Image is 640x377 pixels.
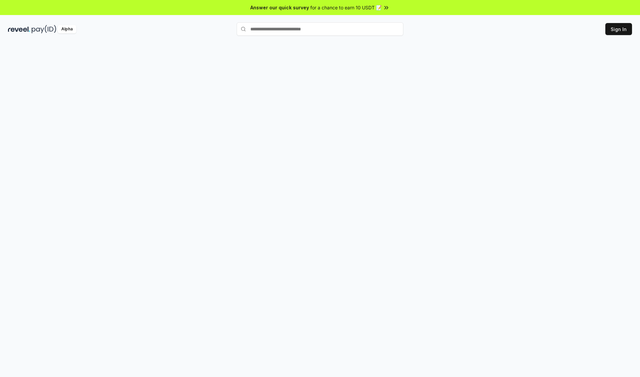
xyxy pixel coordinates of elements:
button: Sign In [605,23,632,35]
img: reveel_dark [8,25,30,33]
span: for a chance to earn 10 USDT 📝 [310,4,382,11]
img: pay_id [32,25,56,33]
div: Alpha [58,25,76,33]
span: Answer our quick survey [250,4,309,11]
